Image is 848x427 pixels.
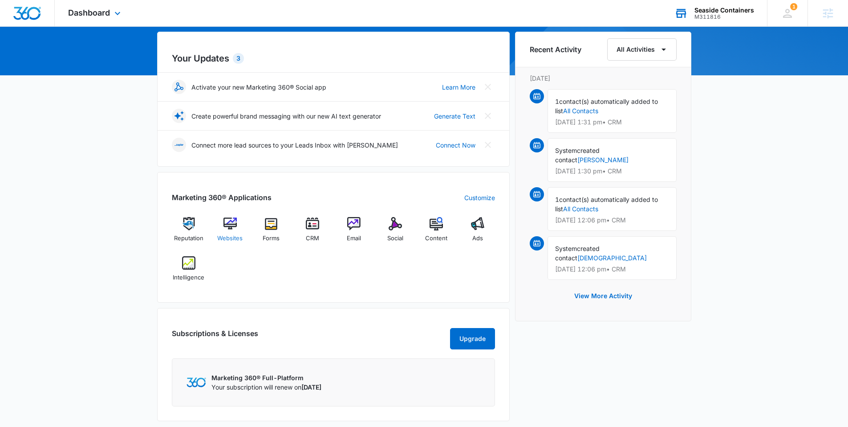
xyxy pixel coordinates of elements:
[263,234,280,243] span: Forms
[694,14,754,20] div: account id
[172,256,206,288] a: Intelligence
[472,234,483,243] span: Ads
[481,138,495,152] button: Close
[555,147,600,164] span: created contact
[187,378,206,387] img: Marketing 360 Logo
[211,382,321,392] p: Your subscription will renew on
[555,245,600,262] span: created contact
[694,7,754,14] div: account name
[481,109,495,123] button: Close
[191,111,381,121] p: Create powerful brand messaging with our new AI text generator
[211,373,321,382] p: Marketing 360® Full-Platform
[555,217,669,223] p: [DATE] 12:06 pm • CRM
[555,266,669,272] p: [DATE] 12:06 pm • CRM
[530,44,581,55] h6: Recent Activity
[378,217,412,249] a: Social
[172,217,206,249] a: Reputation
[555,98,658,115] span: contact(s) automatically added to list
[450,328,495,349] button: Upgrade
[213,217,247,249] a: Websites
[425,234,447,243] span: Content
[442,82,475,92] a: Learn More
[577,156,629,164] a: [PERSON_NAME]
[419,217,454,249] a: Content
[191,140,398,150] p: Connect more lead sources to your Leads Inbox with [PERSON_NAME]
[790,3,797,10] span: 1
[563,205,598,213] a: All Contacts
[172,328,258,346] h2: Subscriptions & Licenses
[577,254,647,262] a: [DEMOGRAPHIC_DATA]
[337,217,371,249] a: Email
[191,82,326,92] p: Activate your new Marketing 360® Social app
[172,52,495,65] h2: Your Updates
[347,234,361,243] span: Email
[172,192,272,203] h2: Marketing 360® Applications
[555,196,658,213] span: contact(s) automatically added to list
[436,140,475,150] a: Connect Now
[233,53,244,64] div: 3
[530,74,677,83] p: [DATE]
[254,217,288,249] a: Forms
[174,234,203,243] span: Reputation
[306,234,319,243] span: CRM
[296,217,330,249] a: CRM
[173,273,204,282] span: Intelligence
[387,234,403,243] span: Social
[217,234,243,243] span: Websites
[68,8,110,17] span: Dashboard
[790,3,797,10] div: notifications count
[461,217,495,249] a: Ads
[555,196,559,203] span: 1
[464,193,495,202] a: Customize
[555,119,669,125] p: [DATE] 1:31 pm • CRM
[555,245,577,252] span: System
[481,80,495,94] button: Close
[301,383,321,391] span: [DATE]
[434,111,475,121] a: Generate Text
[555,168,669,174] p: [DATE] 1:30 pm • CRM
[555,147,577,154] span: System
[563,107,598,115] a: All Contacts
[607,38,677,61] button: All Activities
[565,285,641,307] button: View More Activity
[555,98,559,105] span: 1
